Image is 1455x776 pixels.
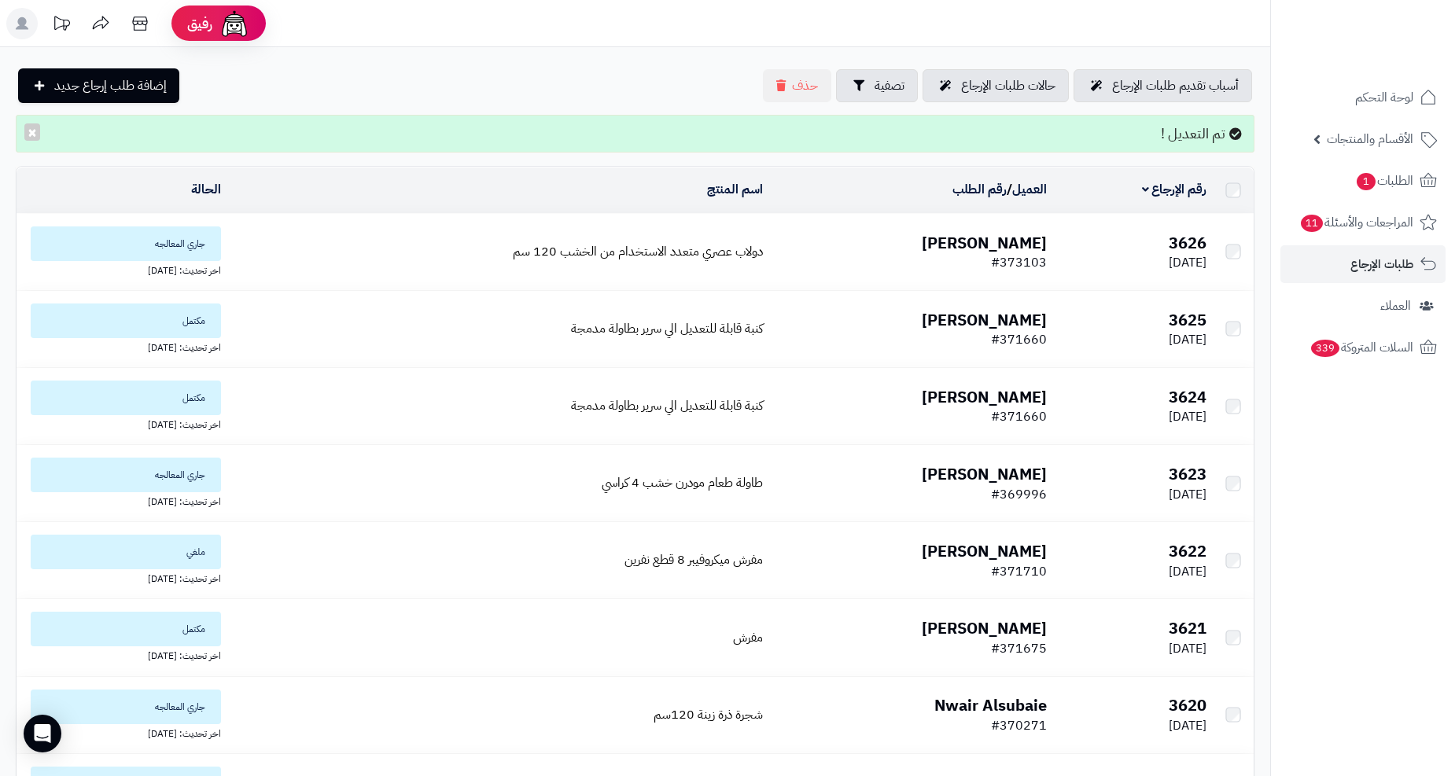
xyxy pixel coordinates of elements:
[42,8,81,43] a: تحديثات المنصة
[513,242,763,261] a: دولاب عصري متعدد الاستخدام من الخشب 120 سم
[23,415,221,432] div: اخر تحديث: [DATE]
[54,76,167,95] span: إضافة طلب إرجاع جديد
[1300,214,1324,233] span: 11
[24,715,61,752] div: Open Intercom Messenger
[654,705,763,724] a: شجرة ذرة زينة 120سم
[191,180,221,199] a: الحالة
[624,550,763,569] a: مفرش ميكروفيبر 8 قطع نفرين
[219,8,250,39] img: ai-face.png
[1348,12,1440,45] img: logo-2.png
[31,303,221,338] span: مكتمل
[1142,180,1207,199] a: رقم الإرجاع
[991,716,1047,735] span: #370271
[23,569,221,586] div: اخر تحديث: [DATE]
[836,69,918,102] button: تصفية
[875,76,904,95] span: تصفية
[31,690,221,724] span: جاري المعالجه
[1169,407,1206,426] span: [DATE]
[1355,170,1413,192] span: الطلبات
[24,123,40,141] button: ×
[187,14,212,33] span: رفيق
[961,76,1055,95] span: حالات طلبات الإرجاع
[1112,76,1239,95] span: أسباب تقديم طلبات الإرجاع
[1169,539,1206,563] b: 3622
[922,616,1047,640] b: [PERSON_NAME]
[1169,231,1206,255] b: 3626
[991,407,1047,426] span: #371660
[31,226,221,261] span: جاري المعالجه
[1299,211,1413,234] span: المراجعات والأسئلة
[1380,295,1411,317] span: العملاء
[991,485,1047,504] span: #369996
[922,462,1047,486] b: [PERSON_NAME]
[707,180,763,199] a: اسم المنتج
[1310,339,1341,358] span: 339
[602,473,763,492] a: طاولة طعام مودرن خشب 4 كراسي
[1356,172,1376,191] span: 1
[1169,693,1206,717] b: 3620
[1169,639,1206,658] span: [DATE]
[922,308,1047,332] b: [PERSON_NAME]
[1280,162,1446,200] a: الطلبات1
[1309,337,1413,359] span: السلات المتروكة
[1169,562,1206,581] span: [DATE]
[769,167,1053,213] td: /
[923,69,1069,102] a: حالات طلبات الإرجاع
[1169,253,1206,272] span: [DATE]
[1327,128,1413,150] span: الأقسام والمنتجات
[922,231,1047,255] b: [PERSON_NAME]
[1169,330,1206,349] span: [DATE]
[23,261,221,278] div: اخر تحديث: [DATE]
[1280,245,1446,283] a: طلبات الإرجاع
[922,539,1047,563] b: [PERSON_NAME]
[1169,308,1206,332] b: 3625
[991,562,1047,581] span: #371710
[922,385,1047,409] b: [PERSON_NAME]
[1012,180,1047,199] a: العميل
[23,338,221,355] div: اخر تحديث: [DATE]
[733,628,763,647] a: مفرش
[31,381,221,415] span: مكتمل
[1169,462,1206,486] b: 3623
[1169,616,1206,640] b: 3621
[1169,485,1206,504] span: [DATE]
[31,458,221,492] span: جاري المعالجه
[763,69,831,102] button: حذف
[1350,253,1413,275] span: طلبات الإرجاع
[991,639,1047,658] span: #371675
[571,396,763,415] a: كنبة قابلة للتعديل الي سرير بطاولة مدمجة
[1280,79,1446,116] a: لوحة التحكم
[1074,69,1252,102] a: أسباب تقديم طلبات الإرجاع
[952,180,1007,199] a: رقم الطلب
[23,724,221,741] div: اخر تحديث: [DATE]
[31,535,221,569] span: ملغي
[1280,287,1446,325] a: العملاء
[23,646,221,663] div: اخر تحديث: [DATE]
[934,693,1047,717] b: Nwair Alsubaie
[991,253,1047,272] span: #373103
[23,492,221,509] div: اخر تحديث: [DATE]
[1280,329,1446,366] a: السلات المتروكة339
[991,330,1047,349] span: #371660
[1169,385,1206,409] b: 3624
[18,68,179,103] a: إضافة طلب إرجاع جديد
[31,612,221,646] span: مكتمل
[1280,204,1446,241] a: المراجعات والأسئلة11
[16,115,1254,153] div: تم التعديل !
[1169,716,1206,735] span: [DATE]
[1355,86,1413,108] span: لوحة التحكم
[792,76,818,95] span: حذف
[571,319,763,338] a: كنبة قابلة للتعديل الي سرير بطاولة مدمجة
